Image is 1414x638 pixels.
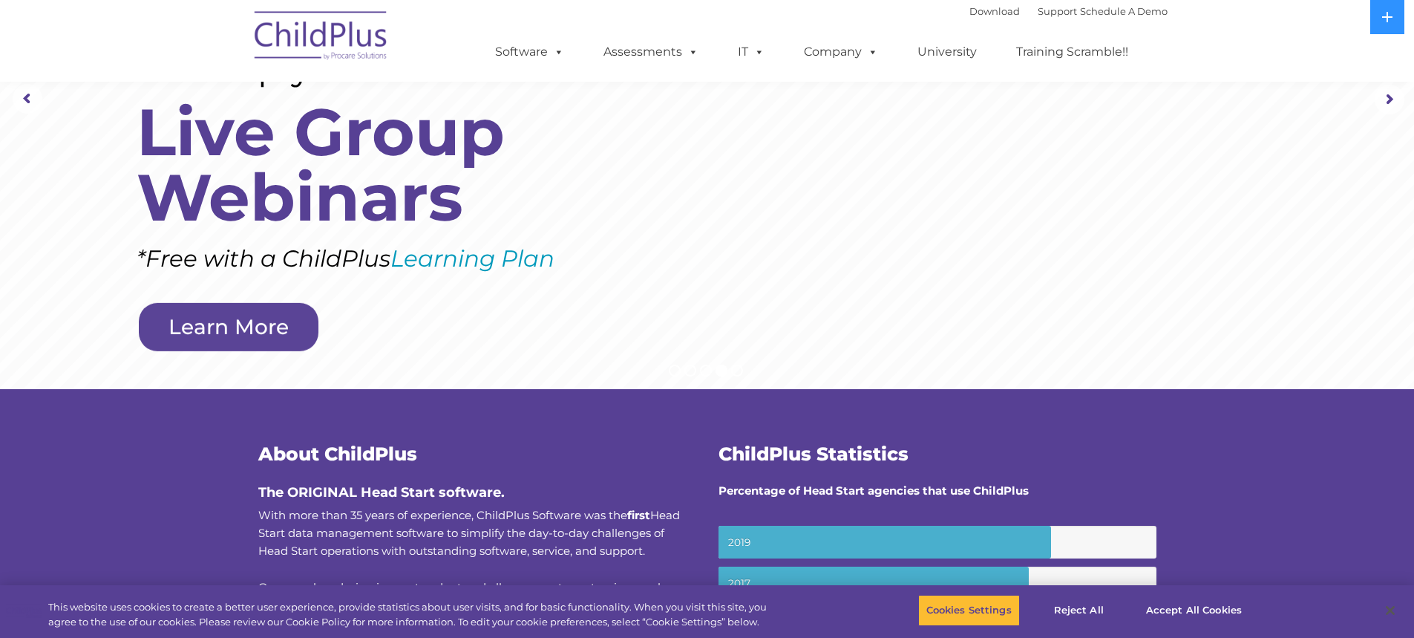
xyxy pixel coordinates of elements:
[1374,594,1407,627] button: Close
[258,508,680,558] span: With more than 35 years of experience, ChildPlus Software was the Head Start data management soft...
[247,1,396,75] img: ChildPlus by Procare Solutions
[139,303,318,351] a: Learn More
[1080,5,1168,17] a: Schedule A Demo
[719,567,1156,599] small: 2017
[390,244,554,273] a: Learning Plan
[480,37,579,67] a: Software
[137,100,596,230] rs-layer: Live Group Webinars
[719,484,1029,498] strong: Percentage of Head Start agencies that use ChildPlus
[1001,37,1143,67] a: Training Scramble!!
[969,5,1020,17] a: Download
[918,595,1020,626] button: Cookies Settings
[1138,595,1250,626] button: Accept All Cookies
[719,443,909,465] span: ChildPlus Statistics
[969,5,1168,17] font: |
[258,484,505,501] span: The ORIGINAL Head Start software.
[789,37,893,67] a: Company
[137,238,636,280] rs-layer: *Free with a ChildPlus
[48,600,778,629] div: This website uses cookies to create a better user experience, provide statistics about user visit...
[1038,5,1077,17] a: Support
[589,37,713,67] a: Assessments
[719,526,1156,559] small: 2019
[723,37,779,67] a: IT
[258,443,417,465] span: About ChildPlus
[1032,595,1125,626] button: Reject All
[627,508,650,522] b: first
[903,37,992,67] a: University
